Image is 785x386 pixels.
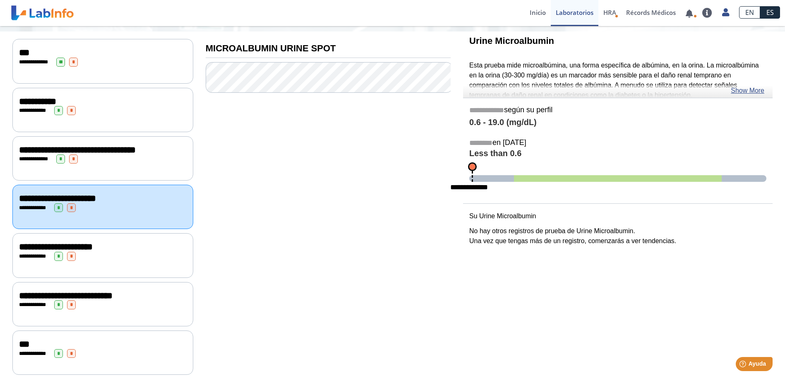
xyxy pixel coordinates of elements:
[469,60,766,100] p: Esta prueba mide microalbúmina, una forma específica de albúmina, en la orina. La microalbúmina e...
[469,226,766,246] p: No hay otros registros de prueba de Urine Microalbumin. Una vez que tengas más de un registro, co...
[711,354,776,377] iframe: Help widget launcher
[206,43,336,53] b: MICROALBUMIN URINE SPOT
[469,149,766,159] h4: Less than 0.6
[603,8,616,17] span: HRA
[469,36,554,46] b: Urine Microalbumin
[469,211,766,221] p: Su Urine Microalbumin
[739,6,760,19] a: EN
[731,86,764,96] a: Show More
[469,118,766,128] h4: 0.6 - 19.0 (mg/dL)
[760,6,780,19] a: ES
[469,106,766,115] h5: según su perfil
[469,138,766,148] h5: en [DATE]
